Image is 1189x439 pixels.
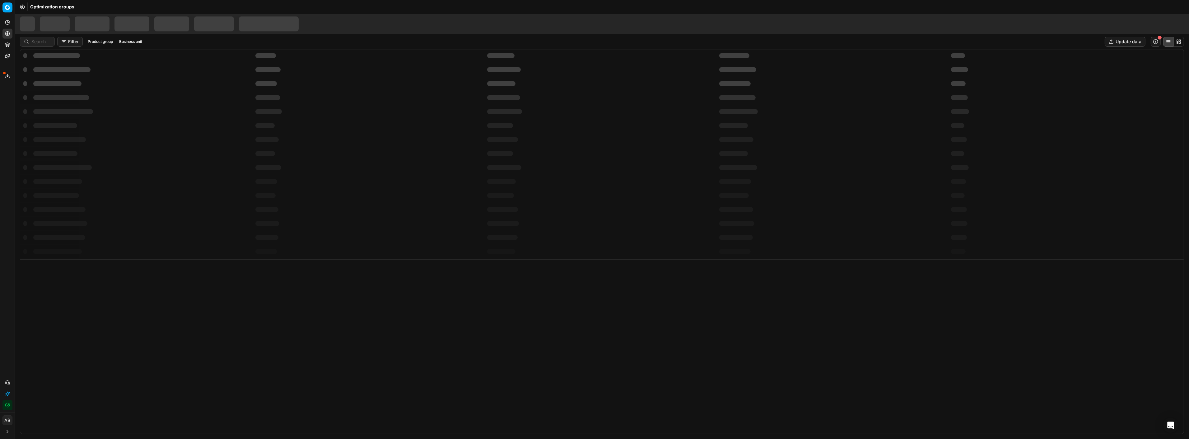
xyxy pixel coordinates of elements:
[31,39,51,45] input: Search
[30,4,74,10] span: Optimization groups
[1105,37,1145,47] button: Update data
[57,37,83,47] button: Filter
[1163,418,1178,433] div: Open Intercom Messenger
[117,38,145,45] button: Business unit
[3,416,12,425] span: AB
[85,38,115,45] button: Product group
[30,4,74,10] nav: breadcrumb
[2,415,12,425] button: AB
